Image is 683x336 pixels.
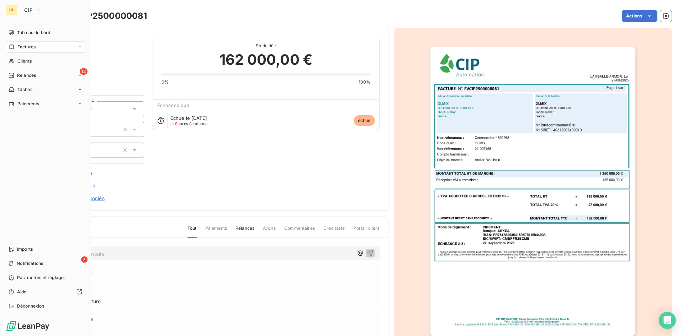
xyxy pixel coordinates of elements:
span: CIP [24,7,32,13]
span: Solde dû : [162,43,371,49]
span: Aide [17,289,27,295]
span: 12 [80,68,88,75]
span: Échéance due [157,102,190,108]
span: Portail client [353,225,379,237]
div: Open Intercom Messenger [659,312,676,329]
div: CI [6,4,17,16]
span: Relances [17,72,36,79]
span: Imports [17,246,33,252]
span: OLMIX [56,45,144,51]
img: invoice_thumbnail [430,47,635,336]
span: 7 [81,256,88,263]
span: après échéance [170,122,208,126]
span: Notifications [17,260,43,267]
span: Tableau de bord [17,30,50,36]
a: Aide [6,286,85,298]
button: Actions [622,10,657,22]
span: Paramètres et réglages [17,274,65,281]
img: Logo LeanPay [6,320,50,332]
span: Échue le [DATE] [170,115,207,121]
span: Commentaires [284,225,315,237]
span: J+9 [170,121,178,126]
span: échue [354,115,375,126]
span: Paiements [205,225,227,237]
span: Tout [187,225,197,238]
span: Tâches [17,86,32,93]
span: Avoirs [263,225,276,237]
span: Clients [17,58,32,64]
span: 100% [359,79,371,85]
span: Paiements [17,101,39,107]
span: Creditsafe [323,225,345,237]
span: Déconnexion [17,303,44,309]
span: Factures [17,44,36,50]
span: 0% [162,79,169,85]
span: Relances [235,225,254,237]
span: 162 000,00 € [219,49,312,70]
h3: FVCIP2500000081 [67,10,147,22]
